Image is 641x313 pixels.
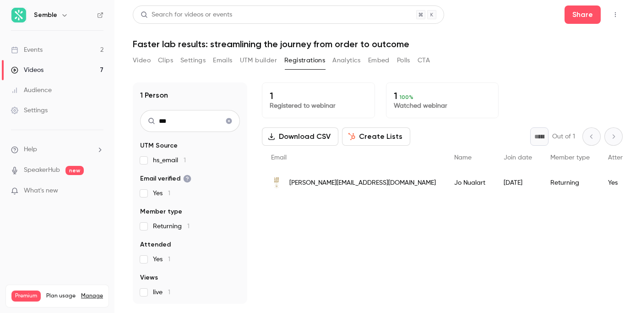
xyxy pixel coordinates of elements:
[153,288,170,297] span: live
[289,178,436,188] span: [PERSON_NAME][EMAIL_ADDRESS][DOMAIN_NAME]
[368,53,390,68] button: Embed
[140,240,171,249] span: Attended
[11,45,43,55] div: Events
[445,170,494,196] div: Jo Nualart
[140,90,168,101] h1: 1 Person
[11,145,103,154] li: help-dropdown-opener
[140,273,158,282] span: Views
[11,66,43,75] div: Videos
[140,141,178,150] span: UTM Source
[46,292,76,300] span: Plan usage
[158,53,173,68] button: Clips
[565,5,601,24] button: Share
[270,101,367,110] p: Registered to webinar
[394,101,491,110] p: Watched webinar
[168,289,170,296] span: 1
[184,157,186,164] span: 1
[541,170,599,196] div: Returning
[240,53,277,68] button: UTM builder
[153,189,170,198] span: Yes
[11,106,48,115] div: Settings
[262,127,338,146] button: Download CSV
[153,156,186,165] span: hs_email
[608,154,636,161] span: Attended
[11,86,52,95] div: Audience
[494,170,541,196] div: [DATE]
[24,186,58,196] span: What's new
[397,53,410,68] button: Polls
[271,177,282,188] img: lhtac.com
[168,256,170,263] span: 1
[284,53,325,68] button: Registrations
[11,8,26,22] img: Semble
[65,166,84,175] span: new
[34,11,57,20] h6: Semble
[140,207,182,216] span: Member type
[504,154,532,161] span: Join date
[270,90,367,101] p: 1
[608,7,623,22] button: Top Bar Actions
[550,154,590,161] span: Member type
[133,53,151,68] button: Video
[140,174,191,183] span: Email verified
[81,292,103,300] a: Manage
[141,10,232,20] div: Search for videos or events
[394,90,491,101] p: 1
[153,222,190,231] span: Returning
[222,114,236,128] button: Clear search
[92,187,103,195] iframe: Noticeable Trigger
[180,53,206,68] button: Settings
[24,165,60,175] a: SpeakerHub
[418,53,430,68] button: CTA
[332,53,361,68] button: Analytics
[11,291,41,302] span: Premium
[24,145,37,154] span: Help
[153,255,170,264] span: Yes
[133,38,623,49] h1: Faster lab results: streamlining the journey from order to outcome
[187,223,190,230] span: 1
[552,132,575,141] p: Out of 1
[271,154,287,161] span: Email
[168,190,170,197] span: 1
[213,53,232,68] button: Emails
[400,94,413,100] span: 100 %
[454,154,472,161] span: Name
[342,127,410,146] button: Create Lists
